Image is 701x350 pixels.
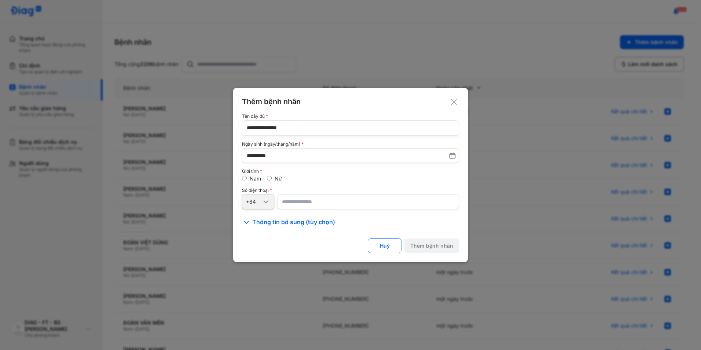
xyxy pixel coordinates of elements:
[410,243,453,249] div: Thêm bệnh nhân
[246,198,261,205] div: +84
[242,114,459,119] div: Tên đầy đủ
[404,238,459,253] button: Thêm bệnh nhân
[252,218,335,227] span: Thông tin bổ sung (tùy chọn)
[368,238,401,253] button: Huỷ
[242,188,459,193] div: Số điện thoại
[242,169,459,174] div: Giới tính
[275,175,282,182] label: Nữ
[250,175,261,182] label: Nam
[242,142,459,147] div: Ngày sinh (ngày/tháng/năm)
[242,97,459,106] div: Thêm bệnh nhân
